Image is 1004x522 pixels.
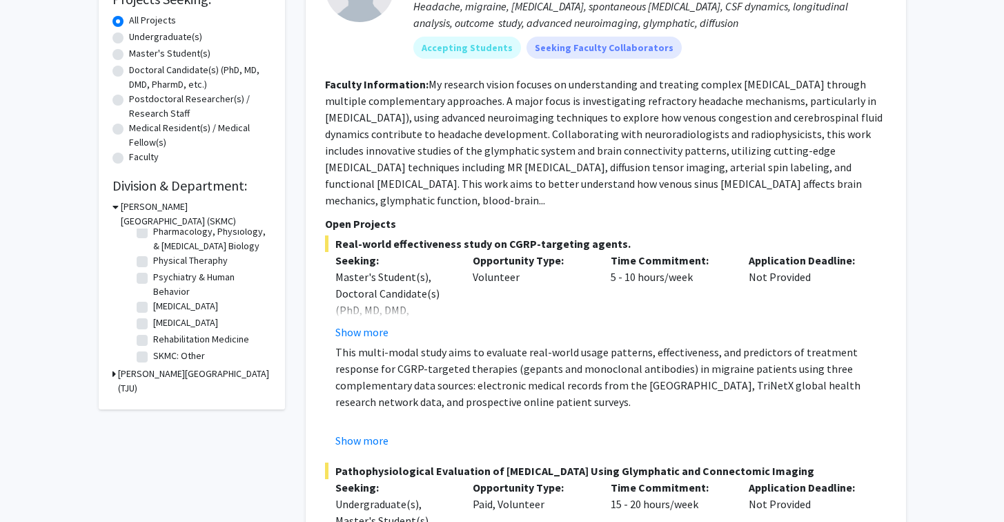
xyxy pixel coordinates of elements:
[335,479,453,496] p: Seeking:
[129,46,210,61] label: Master's Student(s)
[526,37,682,59] mat-chip: Seeking Faculty Collaborators
[335,344,887,410] p: This multi-modal study aims to evaluate real-world usage patterns, effectiveness, and predictors ...
[473,252,590,269] p: Opportunity Type:
[129,150,159,164] label: Faculty
[153,299,218,313] label: [MEDICAL_DATA]
[118,367,271,396] h3: [PERSON_NAME][GEOGRAPHIC_DATA] (TJU)
[335,324,388,340] button: Show more
[335,269,453,368] div: Master's Student(s), Doctoral Candidate(s) (PhD, MD, DMD, PharmD, etc.), Medical Resident(s) / Me...
[325,215,887,232] p: Open Projects
[129,13,176,28] label: All Projects
[129,30,202,44] label: Undergraduate(s)
[129,63,271,92] label: Doctoral Candidate(s) (PhD, MD, DMD, PharmD, etc.)
[121,200,271,229] h3: [PERSON_NAME][GEOGRAPHIC_DATA] (SKMC)
[129,92,271,121] label: Postdoctoral Researcher(s) / Research Staff
[153,270,268,299] label: Psychiatry & Human Behavior
[153,365,186,380] label: Surgery
[749,479,866,496] p: Application Deadline:
[325,77,429,91] b: Faculty Information:
[611,252,728,269] p: Time Commitment:
[738,252,876,340] div: Not Provided
[325,463,887,479] span: Pathophysiological Evaluation of [MEDICAL_DATA] Using Glymphatic and Connectomic Imaging
[10,460,59,512] iframe: Chat
[153,349,205,363] label: SKMC: Other
[611,479,728,496] p: Time Commitment:
[153,253,228,268] label: Physical Theraphy
[335,252,453,269] p: Seeking:
[153,224,268,253] label: Pharmacology, Physiology, & [MEDICAL_DATA] Biology
[325,235,887,252] span: Real-world effectiveness study on CGRP-targeting agents.
[473,479,590,496] p: Opportunity Type:
[749,252,866,269] p: Application Deadline:
[153,316,218,330] label: [MEDICAL_DATA]
[112,177,271,194] h2: Division & Department:
[129,121,271,150] label: Medical Resident(s) / Medical Fellow(s)
[335,432,388,449] button: Show more
[600,252,738,340] div: 5 - 10 hours/week
[413,37,521,59] mat-chip: Accepting Students
[153,332,249,347] label: Rehabilitation Medicine
[462,252,600,340] div: Volunteer
[325,77,883,207] fg-read-more: My research vision focuses on understanding and treating complex [MEDICAL_DATA] through multiple ...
